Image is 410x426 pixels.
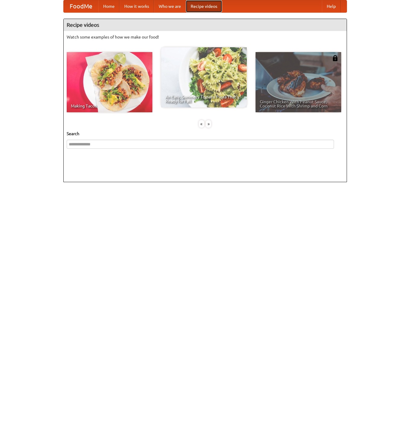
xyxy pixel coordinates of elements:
p: Watch some examples of how we make our food! [67,34,344,40]
a: How it works [119,0,154,12]
a: FoodMe [64,0,98,12]
span: An Easy, Summery Tomato Pasta That's Ready for Fall [165,95,243,103]
a: Home [98,0,119,12]
a: An Easy, Summery Tomato Pasta That's Ready for Fall [161,47,247,107]
div: « [199,120,204,128]
img: 483408.png [332,55,338,61]
a: Help [322,0,341,12]
a: Making Tacos [67,52,152,112]
a: Recipe videos [186,0,222,12]
h4: Recipe videos [64,19,347,31]
div: » [206,120,211,128]
a: Who we are [154,0,186,12]
span: Making Tacos [71,104,148,108]
h5: Search [67,131,344,137]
